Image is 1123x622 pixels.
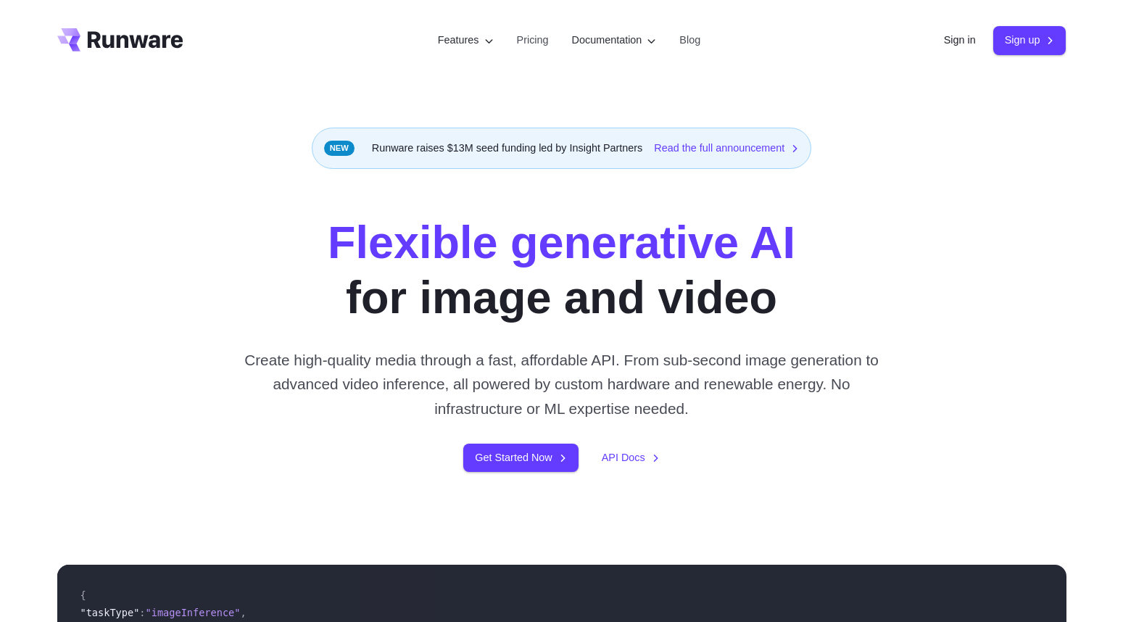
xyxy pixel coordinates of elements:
span: : [139,607,145,618]
h1: for image and video [328,215,795,325]
a: Sign in [944,32,976,49]
strong: Flexible generative AI [328,217,795,268]
div: Runware raises $13M seed funding led by Insight Partners [312,128,812,169]
span: "imageInference" [146,607,241,618]
a: Get Started Now [463,444,578,472]
a: Blog [679,32,700,49]
span: { [80,589,86,601]
a: API Docs [602,449,660,466]
a: Go to / [57,28,183,51]
p: Create high-quality media through a fast, affordable API. From sub-second image generation to adv... [239,348,884,420]
label: Documentation [572,32,657,49]
label: Features [438,32,494,49]
a: Read the full announcement [654,140,799,157]
a: Pricing [517,32,549,49]
a: Sign up [993,26,1066,54]
span: , [240,607,246,618]
span: "taskType" [80,607,140,618]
